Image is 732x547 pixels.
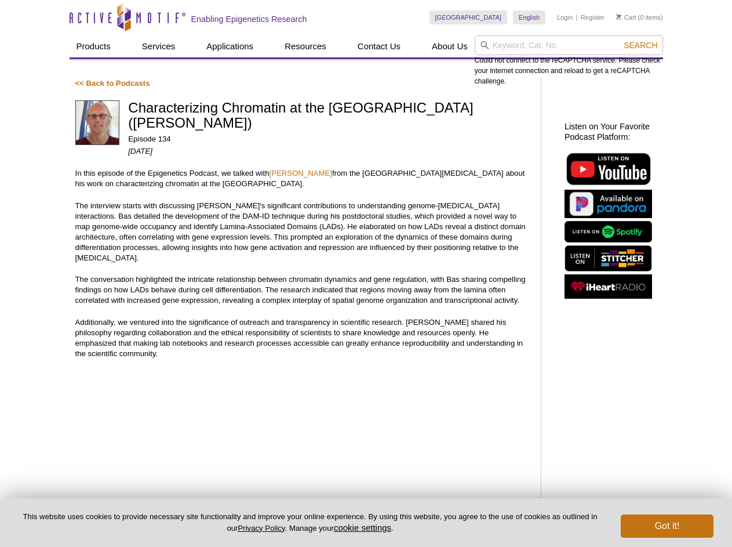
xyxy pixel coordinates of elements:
a: About Us [425,35,475,57]
input: Keyword, Cat. No. [475,35,663,55]
em: [DATE] [128,147,152,155]
a: [GEOGRAPHIC_DATA] [429,10,508,24]
a: [PERSON_NAME] [270,169,332,177]
p: Episode 134 [128,134,529,144]
a: Register [581,13,604,21]
img: Listen on Pandora [565,190,652,218]
p: Additionally, we ventured into the significance of outreach and transparency in scientific resear... [75,317,529,359]
button: cookie settings [334,523,391,532]
h2: Enabling Epigenetics Research [191,14,307,24]
a: Products [70,35,118,57]
a: Privacy Policy [238,524,285,532]
h2: Listen on Your Favorite Podcast Platform: [565,121,657,142]
p: This website uses cookies to provide necessary site functionality and improve your online experie... [19,512,602,534]
button: Got it! [621,515,713,538]
p: The interview starts with discussing [PERSON_NAME]'s significant contributions to understanding g... [75,201,529,263]
a: Contact Us [351,35,407,57]
img: Your Cart [616,14,621,20]
a: << Back to Podcasts [75,79,150,88]
img: Listen on YouTube [565,151,652,187]
p: The conversation highlighted the intricate relationship between chromatin dynamics and gene regul... [75,274,529,306]
iframe: Characterizing Chromatin at the Nuclear Lamina (Bas van Steensel) [75,371,529,458]
span: Search [624,41,657,50]
a: English [513,10,545,24]
a: Applications [199,35,260,57]
button: Search [620,40,661,50]
a: Login [557,13,573,21]
li: (0 items) [616,10,663,24]
p: In this episode of the Epigenetics Podcast, we talked with from the [GEOGRAPHIC_DATA][MEDICAL_DAT... [75,168,529,189]
li: | [576,10,578,24]
a: Resources [278,35,333,57]
img: Listen on iHeartRadio [565,274,652,299]
a: Cart [616,13,636,21]
div: Could not connect to the reCAPTCHA service. Please check your internet connection and reload to g... [475,35,663,86]
img: Listen on Stitcher [565,245,652,271]
img: Listen on Spotify [565,221,652,242]
img: Bas van Steensel [75,100,120,145]
a: Services [135,35,183,57]
h1: Characterizing Chromatin at the [GEOGRAPHIC_DATA] ([PERSON_NAME]) [128,100,529,132]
